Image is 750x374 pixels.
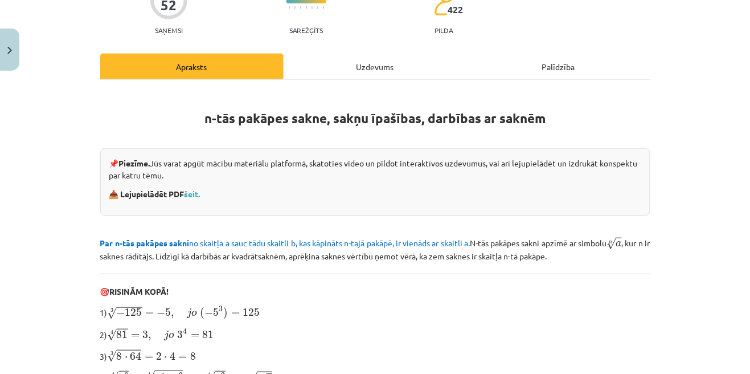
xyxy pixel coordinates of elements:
span: j [164,330,169,340]
span: = [145,355,153,360]
img: icon-short-line-57e1e144782c952c97e751825c79c345078a6d821885a25fce030b3d8c18986b.svg [317,6,318,9]
p: pilda [435,26,453,34]
span: = [191,334,199,338]
span: ⋅ [125,356,128,360]
span: 81 [202,331,214,339]
div: Palīdzība [467,54,650,79]
span: √ [607,238,616,250]
span: ( [200,307,204,319]
p: N-tās pakāpes sakni apzīmē ar simbolu , kur n ir saknes rādītājs. Līdzīgi kā darbībās ar kvadrāts... [100,235,650,262]
span: = [145,311,154,316]
p: 3) [100,348,650,363]
span: 422 [448,5,464,15]
span: 125 [243,308,260,316]
img: icon-short-line-57e1e144782c952c97e751825c79c345078a6d821885a25fce030b3d8c18986b.svg [289,6,290,9]
img: icon-short-line-57e1e144782c952c97e751825c79c345078a6d821885a25fce030b3d8c18986b.svg [300,6,301,9]
p: Saņemsi [150,26,187,34]
img: icon-close-lesson-0947bae3869378f0d4975bcd49f059093ad1ed9edebbc8119c70593378902aed.svg [7,47,12,54]
div: Apraksts [100,54,284,79]
span: 64 [130,352,141,360]
span: 5 [213,308,219,316]
p: 🎯 [100,286,650,298]
span: o [169,333,174,339]
p: 1) [100,304,650,320]
b: RISINĀM KOPĀ! [110,286,169,296]
span: ) [223,307,228,319]
span: 8 [190,352,196,360]
span: 5 [165,308,171,316]
span: , [171,312,174,318]
span: 3 [219,306,223,312]
span: j [187,308,191,318]
img: icon-short-line-57e1e144782c952c97e751825c79c345078a6d821885a25fce030b3d8c18986b.svg [323,6,324,9]
span: − [204,309,213,317]
span: no skaitļa a sauc tādu skaitli b, kas kāpināts n-tajā pakāpē, ir vienāds ar skaitli a. [100,238,470,248]
span: = [131,334,140,338]
strong: n-tās pakāpes sakne, sakņu īpašības, darbības ar saknēm [204,110,546,127]
span: a [616,241,622,247]
a: šeit. [185,189,200,199]
span: 8 [117,352,122,360]
span: √ [108,329,117,341]
strong: 📥 Lejupielādēt PDF [109,189,202,199]
img: icon-short-line-57e1e144782c952c97e751825c79c345078a6d821885a25fce030b3d8c18986b.svg [306,6,307,9]
span: − [117,309,125,317]
span: 3 [177,331,183,339]
b: Par n-tās pakāpes sakni [100,238,190,248]
p: Sarežģīts [289,26,323,34]
span: √ [108,307,117,319]
span: 4 [183,328,187,335]
span: , [148,335,151,340]
span: 125 [125,308,142,316]
span: o [191,311,197,316]
strong: Piezīme. [119,158,150,168]
span: ⋅ [164,356,167,360]
span: − [157,309,165,317]
p: 2) [100,327,650,342]
span: 81 [117,331,128,339]
p: 📌 Jūs varat apgūt mācību materiālu platformā, skatoties video un pildot interaktīvos uzdevumus, v... [109,157,641,181]
img: icon-short-line-57e1e144782c952c97e751825c79c345078a6d821885a25fce030b3d8c18986b.svg [312,6,313,9]
img: icon-short-line-57e1e144782c952c97e751825c79c345078a6d821885a25fce030b3d8c18986b.svg [294,6,296,9]
span: √ [108,350,117,362]
div: Uzdevums [284,54,467,79]
span: = [231,311,240,316]
span: = [178,355,187,360]
span: 4 [170,352,175,360]
span: 2 [156,352,162,360]
span: 3 [142,331,148,339]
